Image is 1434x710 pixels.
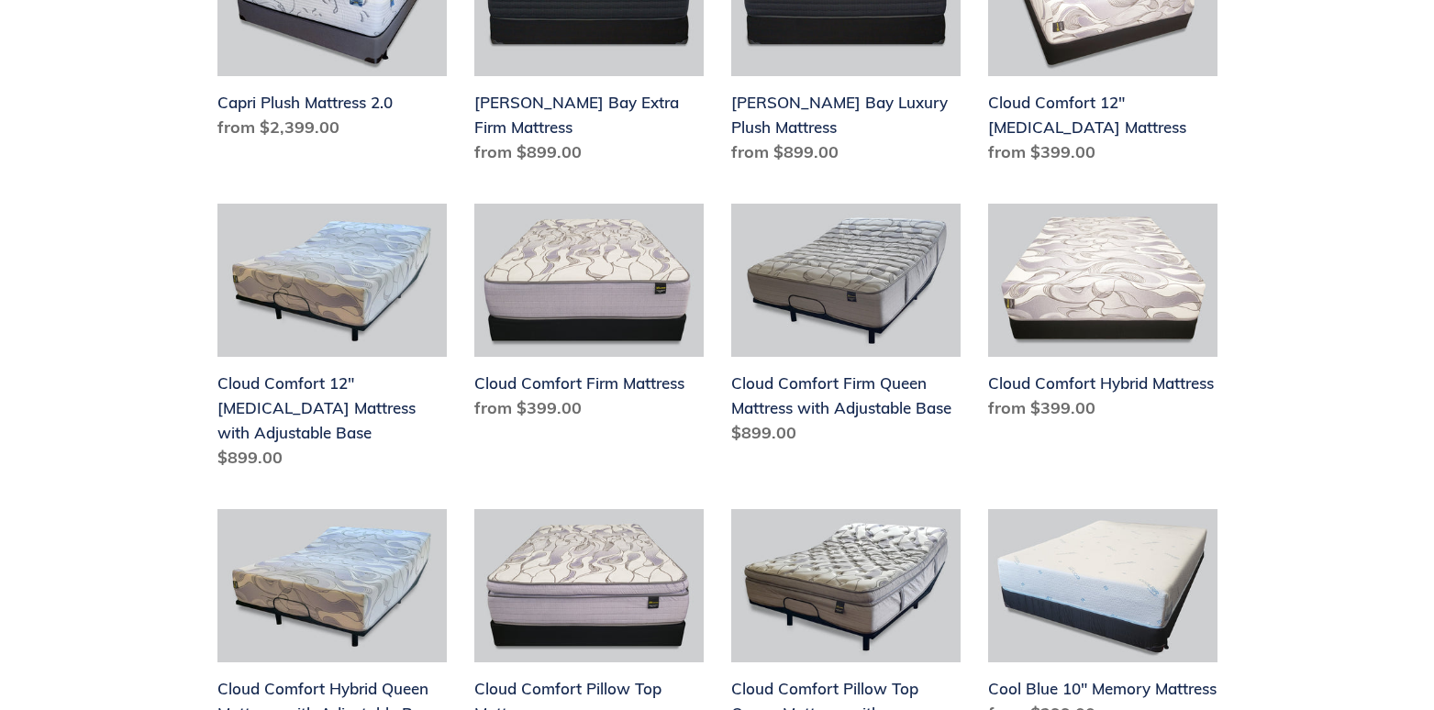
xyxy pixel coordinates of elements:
a: Cloud Comfort Hybrid Mattress [988,204,1217,427]
a: Cloud Comfort Firm Mattress [474,204,704,427]
a: Cloud Comfort Firm Queen Mattress with Adjustable Base [731,204,961,452]
a: Cloud Comfort 12" Memory Foam Mattress with Adjustable Base [217,204,447,477]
